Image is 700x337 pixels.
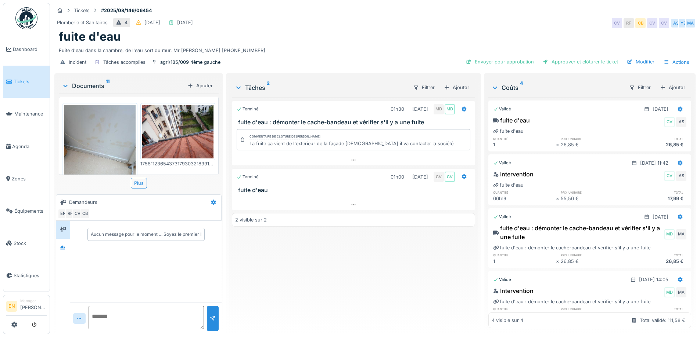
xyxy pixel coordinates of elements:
div: [DATE] [144,19,160,26]
div: [DATE] [653,213,668,220]
div: 55,50 € [561,312,624,319]
div: Commentaire de clôture de [PERSON_NAME] [250,134,320,139]
div: CV [72,209,83,219]
strong: #2025/08/146/06454 [98,7,155,14]
div: [DATE] [653,106,668,113]
div: fuite d'eau [493,116,530,125]
div: Fuite d'eau dans la chambre, de l'eau sort du mur. Mr [PERSON_NAME] [PHONE_NUMBER] [59,44,691,54]
div: × [556,258,561,265]
div: 4 visible sur 4 [492,317,523,324]
div: MD [445,104,455,114]
h6: total [624,307,686,311]
a: Équipements [3,195,50,227]
div: 4 [125,19,128,26]
div: EN [58,209,68,219]
div: CB [80,209,90,219]
div: Documents [62,81,184,90]
h6: quantité [493,136,556,141]
div: [DATE] [412,106,428,113]
a: Dashboard [3,33,50,66]
a: Zones [3,162,50,195]
h6: prix unitaire [561,136,624,141]
div: MD [664,229,675,239]
div: Plomberie et Sanitaires [57,19,108,26]
div: 01h30 [391,106,404,113]
sup: 11 [106,81,110,90]
div: 26,85 € [624,141,686,148]
div: Demandeurs [69,199,97,206]
div: 00h19 [493,195,556,202]
div: CV [445,172,455,182]
div: Ajouter [657,83,688,92]
span: Stock [14,240,47,247]
div: MA [685,18,696,28]
div: [DATE] 14:05 [639,276,668,283]
div: fuite d'eau : démonter le cache-bandeau et vérifier s'il y a une fuite [493,298,650,305]
div: Total validé: 111,58 € [640,317,685,324]
li: [PERSON_NAME] [20,298,47,314]
div: Envoyer pour approbation [463,57,537,67]
div: MA [676,229,686,239]
div: [DATE] [412,173,428,180]
h1: fuite d'eau [59,30,121,44]
div: Tâches accomplies [103,59,146,66]
div: RF [65,209,75,219]
div: 01h00 [391,173,404,180]
div: Filtrer [410,82,438,93]
div: La fuite ça vient de l'extérieur de la façade [DEMOGRAPHIC_DATA] il va contacter la société [250,140,453,147]
h6: prix unitaire [561,253,624,257]
div: RF [624,18,634,28]
div: 26,85 € [624,258,686,265]
div: Validé [493,160,511,166]
div: Validé [493,214,511,220]
div: CV [647,18,657,28]
h6: total [624,190,686,195]
div: AS [676,117,686,127]
h6: prix unitaire [561,190,624,195]
div: [DATE] [177,19,193,26]
div: × [556,312,561,319]
img: 6ony3czb1fyk6pit2b45xzvquobj [64,105,136,200]
div: Terminé [237,106,259,112]
a: Maintenance [3,98,50,130]
div: Approuver et clôturer le ticket [540,57,621,67]
div: 17581123654373179303218991077747.jpg [140,160,216,167]
div: 1 [493,258,556,265]
div: × [556,195,561,202]
div: Actions [660,57,693,67]
div: Intervention [493,286,534,295]
img: Badge_color-CXgf-gQk.svg [15,7,37,29]
div: Aucun message pour le moment … Soyez le premier ! [91,231,201,238]
span: Statistiques [14,272,47,279]
div: CV [664,117,675,127]
div: CV [664,171,675,181]
li: EN [6,301,17,312]
div: CV [434,172,444,182]
div: Validé [493,276,511,283]
div: AS [671,18,681,28]
a: Agenda [3,130,50,162]
h6: quantité [493,307,556,311]
div: 39,89 € [624,312,686,319]
div: Intervention [493,170,534,179]
a: EN Manager[PERSON_NAME] [6,298,47,316]
div: × [556,141,561,148]
div: CV [612,18,622,28]
h6: total [624,136,686,141]
div: Filtrer [626,82,654,93]
a: Statistiques [3,259,50,292]
div: MD [434,104,444,114]
div: Modifier [624,57,657,67]
div: 2 visible sur 2 [235,216,267,223]
div: Incident [69,59,86,66]
div: CV [659,18,669,28]
span: Maintenance [14,110,47,117]
h6: prix unitaire [561,307,624,311]
div: fuite d'eau [493,128,524,135]
a: Tickets [3,66,50,98]
div: 26,85 € [561,258,624,265]
div: Ajouter [184,81,216,91]
div: 55,50 € [561,195,624,202]
div: AS [676,171,686,181]
h3: fuite d'eau : démonter le cache-bandeau et vérifier s'il y a une fuite [238,119,471,126]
